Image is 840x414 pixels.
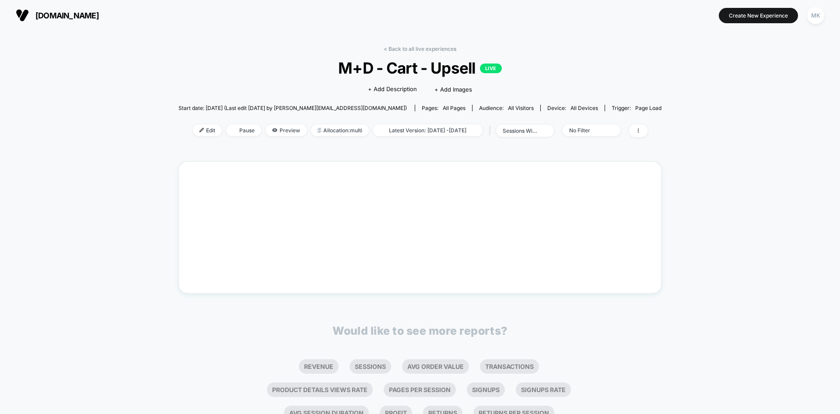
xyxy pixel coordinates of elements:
[479,105,534,111] div: Audience:
[384,46,456,52] a: < Back to all live experiences
[384,382,456,397] li: Pages Per Session
[805,7,827,25] button: MK
[193,124,222,136] span: Edit
[807,7,824,24] div: MK
[612,105,661,111] div: Trigger:
[368,85,417,94] span: + Add Description
[178,105,407,111] span: Start date: [DATE] (Last edit [DATE] by [PERSON_NAME][EMAIL_ADDRESS][DOMAIN_NAME])
[422,105,465,111] div: Pages:
[480,359,539,374] li: Transactions
[570,105,598,111] span: all devices
[467,382,505,397] li: Signups
[332,324,507,337] p: Would like to see more reports?
[350,359,391,374] li: Sessions
[16,9,29,22] img: Visually logo
[203,59,637,77] span: M+D - Cart - Upsell
[267,382,373,397] li: Product Details Views Rate
[480,64,502,73] p: LIVE
[373,124,483,136] span: Latest Version: [DATE] - [DATE]
[635,105,661,111] span: Page Load
[318,128,321,133] img: rebalance
[503,127,538,134] div: sessions with impression
[311,124,369,136] span: Allocation: multi
[13,8,101,22] button: [DOMAIN_NAME]
[516,382,571,397] li: Signups Rate
[266,124,307,136] span: Preview
[487,124,496,137] span: |
[434,86,472,93] span: + Add Images
[199,128,204,132] img: edit
[402,359,469,374] li: Avg Order Value
[719,8,798,23] button: Create New Experience
[569,127,604,134] div: No Filter
[35,11,99,20] span: [DOMAIN_NAME]
[508,105,534,111] span: All Visitors
[226,124,261,136] span: Pause
[540,105,605,111] span: Device:
[443,105,465,111] span: all pages
[299,359,339,374] li: Revenue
